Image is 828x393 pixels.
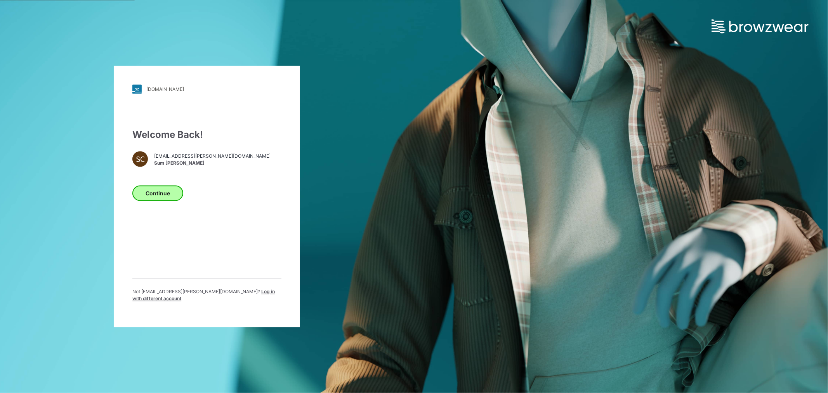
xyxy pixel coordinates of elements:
[132,151,148,167] div: SC
[154,160,271,167] span: Sum [PERSON_NAME]
[132,289,281,303] p: Not [EMAIL_ADDRESS][PERSON_NAME][DOMAIN_NAME] ?
[132,85,142,94] img: stylezone-logo.562084cfcfab977791bfbf7441f1a819.svg
[132,85,281,94] a: [DOMAIN_NAME]
[146,86,184,92] div: [DOMAIN_NAME]
[132,128,281,142] div: Welcome Back!
[154,153,271,160] span: [EMAIL_ADDRESS][PERSON_NAME][DOMAIN_NAME]
[712,19,809,33] img: browzwear-logo.e42bd6dac1945053ebaf764b6aa21510.svg
[132,186,183,201] button: Continue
